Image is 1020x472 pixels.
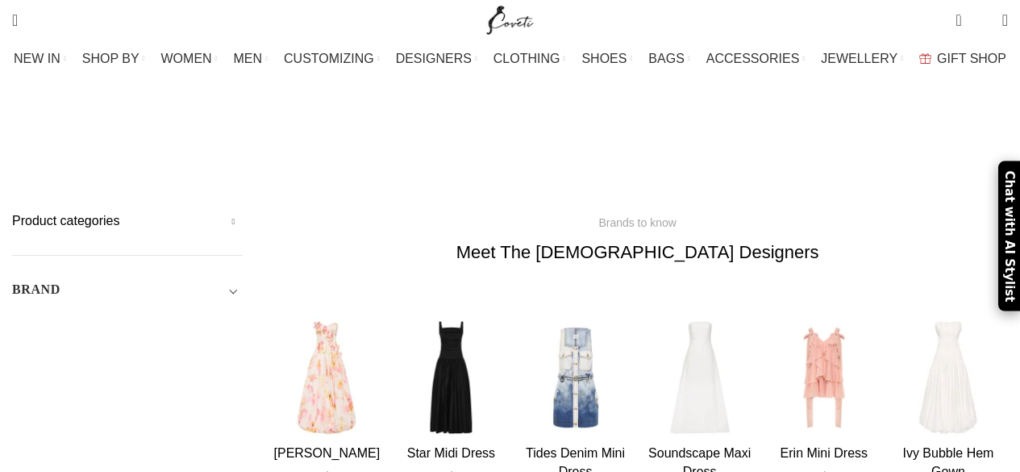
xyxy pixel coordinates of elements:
h5: BRAND [12,281,60,299]
a: Tides Denim Mini Dress [516,318,635,437]
span: 18 [957,8,969,20]
span: DESIGNERS [396,51,472,66]
a: Gracie Gown [267,318,386,437]
h5: Product categories [12,212,243,230]
div: Toggle filter [12,280,243,309]
div: My Wishlist [974,4,990,36]
a: WOMEN [161,43,218,75]
span: GIFT SHOP [937,51,1006,66]
a: SHOP BY [82,43,145,75]
h1: [DEMOGRAPHIC_DATA] designers fashion brands to know [43,93,978,136]
a: BAGS [648,43,689,75]
span: NEW IN [14,51,60,66]
a: JEWELLERY [821,43,903,75]
div: Brands to know [598,214,677,232]
a: Star Midi Dress [391,318,510,437]
a: CLOTHING [493,43,566,75]
span: BAGS [648,51,684,66]
span: 0 [977,16,989,28]
a: [PERSON_NAME] [274,446,381,460]
span: SHOP BY [82,51,139,66]
a: Erin Mini Dress [764,318,884,437]
span: [DEMOGRAPHIC_DATA] designers fashion brands to know [355,147,715,161]
a: Search [4,4,26,36]
h4: Meet The [DEMOGRAPHIC_DATA] Designers [456,240,819,265]
span: WOMEN [161,51,212,66]
a: DESIGNERS [396,43,477,75]
span: CLOTHING [493,51,560,66]
a: Star Midi Dress [407,446,495,460]
a: GIFT SHOP [919,43,1006,75]
a: Soundscape Maxi Dress [640,318,760,437]
span: ACCESSORIES [706,51,800,66]
a: CUSTOMIZING [284,43,380,75]
span: JEWELLERY [821,51,897,66]
div: Main navigation [4,43,1016,75]
span: SHOES [581,51,627,66]
img: GiftBag [919,53,931,64]
a: Site logo [483,12,537,26]
a: Home [304,147,339,161]
span: CUSTOMIZING [284,51,374,66]
a: MEN [234,43,268,75]
a: Erin Mini Dress [781,446,868,460]
span: MEN [234,51,263,66]
a: 18 [947,4,969,36]
a: SHOES [581,43,632,75]
a: NEW IN [14,43,66,75]
a: Ivy Bubble Hem Gown [889,318,1008,437]
a: ACCESSORIES [706,43,806,75]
